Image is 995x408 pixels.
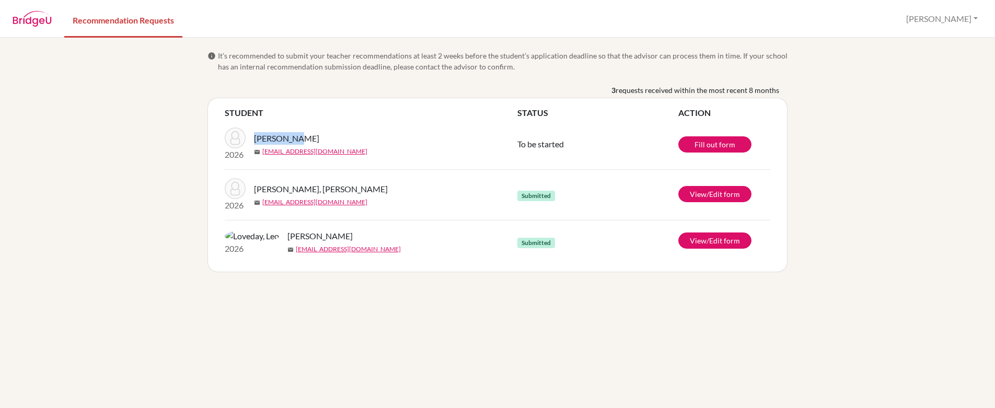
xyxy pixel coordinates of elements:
[287,247,294,253] span: mail
[254,183,388,195] span: [PERSON_NAME], [PERSON_NAME]
[225,127,246,148] img: Farnsworth, Darren
[218,50,788,72] span: It’s recommended to submit your teacher recommendations at least 2 weeks before the student’s app...
[517,191,555,201] span: Submitted
[517,139,564,149] span: To be started
[678,232,751,249] a: View/Edit form
[901,9,982,29] button: [PERSON_NAME]
[64,2,182,38] a: Recommendation Requests
[225,148,246,161] p: 2026
[225,199,246,212] p: 2026
[225,242,279,255] p: 2026
[225,178,246,199] img: Michael, Luna
[254,200,260,206] span: mail
[678,107,770,119] th: ACTION
[207,52,216,60] span: info
[254,132,319,145] span: [PERSON_NAME]
[616,85,779,96] span: requests received within the most recent 8 months
[678,136,751,153] a: Fill out form
[678,186,751,202] a: View/Edit form
[262,197,367,207] a: [EMAIL_ADDRESS][DOMAIN_NAME]
[517,107,678,119] th: STATUS
[225,107,517,119] th: STUDENT
[287,230,353,242] span: [PERSON_NAME]
[13,11,52,27] img: BridgeU logo
[225,230,279,242] img: Loveday, Leo
[517,238,555,248] span: Submitted
[254,149,260,155] span: mail
[262,147,367,156] a: [EMAIL_ADDRESS][DOMAIN_NAME]
[296,244,401,254] a: [EMAIL_ADDRESS][DOMAIN_NAME]
[611,85,616,96] b: 3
